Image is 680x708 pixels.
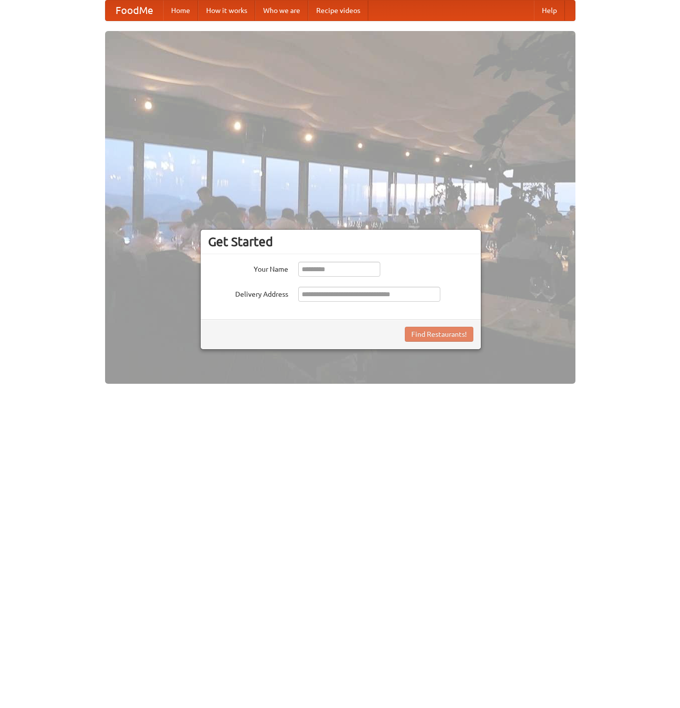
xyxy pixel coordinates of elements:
[106,1,163,21] a: FoodMe
[163,1,198,21] a: Home
[308,1,368,21] a: Recipe videos
[534,1,565,21] a: Help
[255,1,308,21] a: Who we are
[208,262,288,274] label: Your Name
[198,1,255,21] a: How it works
[405,327,473,342] button: Find Restaurants!
[208,234,473,249] h3: Get Started
[208,287,288,299] label: Delivery Address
